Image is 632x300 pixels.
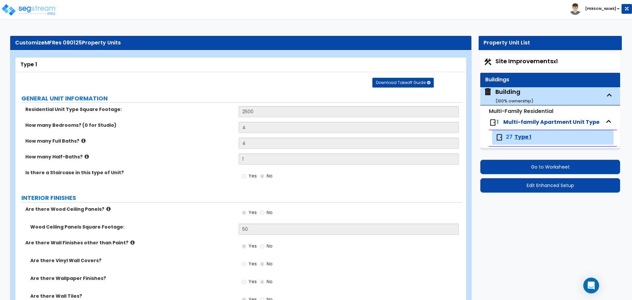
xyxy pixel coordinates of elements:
[583,278,599,293] div: Open Intercom Messenger
[495,133,503,141] img: door.png
[267,243,273,249] span: No
[106,206,111,211] i: click for more info!
[30,275,234,282] label: Are there Wallpaper Finishes?
[267,278,273,285] span: No
[489,107,553,115] small: Multi-Family Residential
[489,119,497,126] img: door.png
[585,6,616,11] b: [PERSON_NAME]
[484,88,533,104] span: Building
[485,76,615,84] div: Buildings
[484,39,617,47] div: Property Unit List
[249,209,257,216] span: Yes
[25,169,234,176] label: Is there a Staircase in this type of Unit?
[30,257,234,264] label: Are there Vinyl Wall Covers?
[242,278,246,286] input: Yes
[503,118,599,126] span: Multi-family Apartment Unit Type
[553,58,558,65] small: x1
[249,173,257,179] span: Yes
[25,239,234,246] label: Are there Wall Finishes other than Paint?
[495,57,558,65] span: Site Improvements
[267,209,273,216] span: No
[260,260,264,268] input: No
[25,153,234,160] label: How many Half-Baths?
[260,278,264,286] input: No
[21,194,462,202] label: INTERIOR FINISHES
[495,88,533,104] div: Building
[260,173,264,180] input: No
[44,39,82,46] span: MFRes 090125
[249,278,257,285] span: Yes
[30,293,234,299] label: Are there Wall Tiles?
[480,160,620,174] button: Go to Worksheet
[497,118,499,126] span: 1
[484,58,492,66] img: Construction.png
[267,260,273,267] span: No
[25,122,234,128] label: How many Bedrooms? (0 for Studio)
[25,106,234,113] label: Residential Unit Type Square Footage:
[260,209,264,216] input: No
[20,61,461,68] div: Type 1
[130,240,135,245] i: click for more info!
[25,206,234,212] label: Are there Wood Ceiling Panels?
[260,243,264,250] input: No
[81,138,86,143] i: click for more info!
[249,243,257,249] span: Yes
[569,3,581,15] img: avatar.png
[242,260,246,268] input: Yes
[85,154,89,159] i: click for more info!
[267,173,273,179] span: No
[21,94,462,103] label: GENERAL UNIT INFORMATION
[15,39,466,47] div: Customize Property Units
[242,209,246,216] input: Yes
[242,173,246,180] input: Yes
[506,133,513,141] span: 27
[1,3,57,16] img: logo_pro_r.png
[372,78,434,88] button: Download Takeoff Guide
[376,80,426,85] span: Download Takeoff Guide
[242,243,246,250] input: Yes
[249,260,257,267] span: Yes
[25,138,234,144] label: How many Full Baths?
[514,133,531,141] span: Type 1
[495,98,533,104] small: ( 100 % ownership)
[30,224,234,230] label: Wood Ceiling Panels Square Footage:
[480,178,620,193] button: Edit Enhanced Setup
[484,88,492,96] img: building.svg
